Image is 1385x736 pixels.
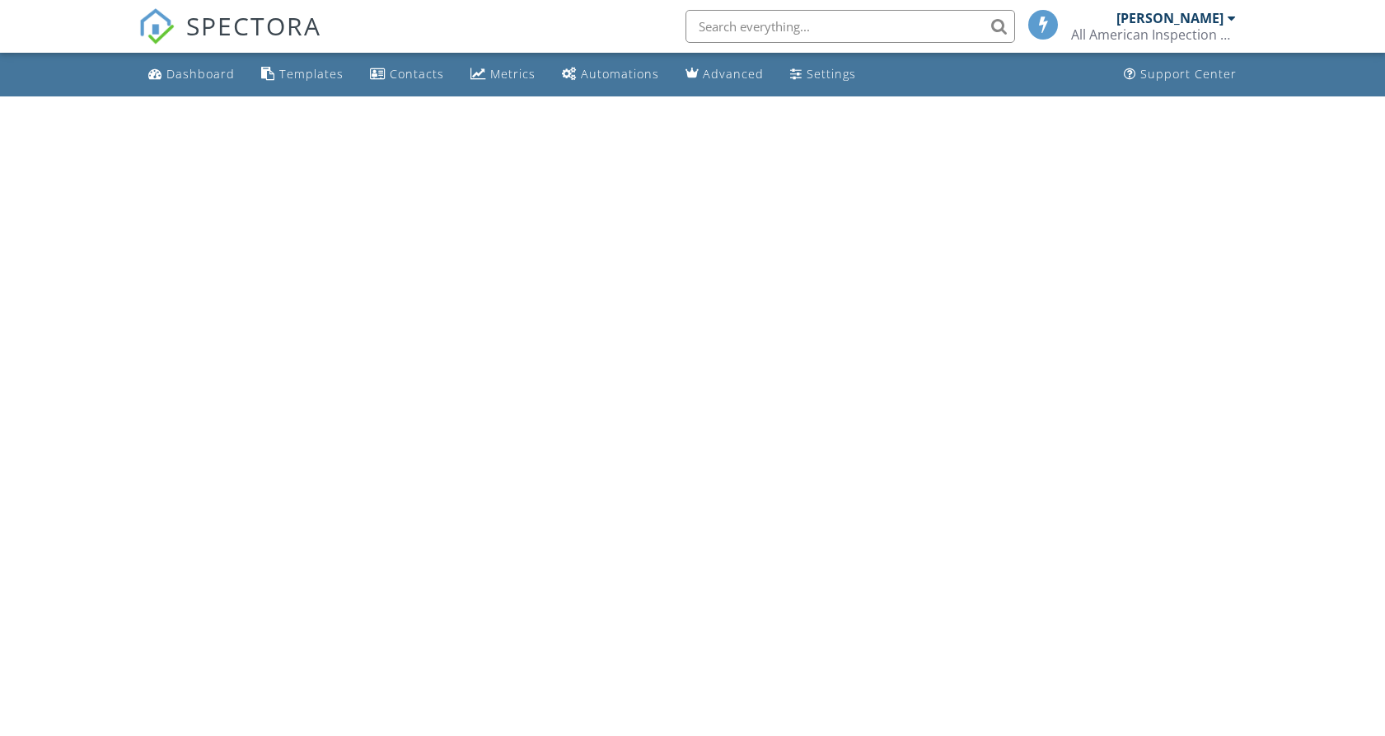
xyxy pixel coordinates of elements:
[279,66,344,82] div: Templates
[142,59,241,90] a: Dashboard
[703,66,764,82] div: Advanced
[1071,26,1236,43] div: All American Inspection Services
[138,8,175,45] img: The Best Home Inspection Software - Spectora
[390,66,444,82] div: Contacts
[490,66,536,82] div: Metrics
[1140,66,1237,82] div: Support Center
[1116,10,1224,26] div: [PERSON_NAME]
[784,59,863,90] a: Settings
[255,59,350,90] a: Templates
[555,59,666,90] a: Automations (Basic)
[138,22,321,57] a: SPECTORA
[807,66,856,82] div: Settings
[685,10,1015,43] input: Search everything...
[464,59,542,90] a: Metrics
[679,59,770,90] a: Advanced
[186,8,321,43] span: SPECTORA
[1117,59,1243,90] a: Support Center
[363,59,451,90] a: Contacts
[166,66,235,82] div: Dashboard
[581,66,659,82] div: Automations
